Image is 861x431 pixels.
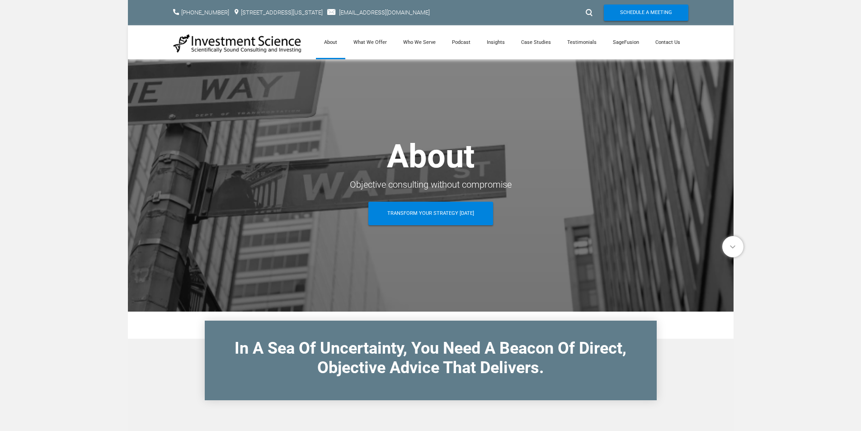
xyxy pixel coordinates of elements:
[513,25,559,59] a: Case Studies
[647,25,688,59] a: Contact Us
[173,176,688,193] div: Objective consulting without compromise
[235,339,626,377] font: In A Sea Of Uncertainty, You Need A Beacon Of​ Direct, Objective Advice That Delivers.
[444,25,479,59] a: Podcast
[559,25,605,59] a: Testimonials
[173,33,302,53] img: Investment Science | NYC Consulting Services
[345,25,395,59] a: What We Offer
[387,137,475,175] strong: About
[604,5,688,21] a: Schedule A Meeting
[479,25,513,59] a: Insights
[316,25,345,59] a: About
[387,202,474,225] span: Transform Your Strategy [DATE]
[339,9,430,16] a: [EMAIL_ADDRESS][DOMAIN_NAME]
[368,202,493,225] a: Transform Your Strategy [DATE]
[241,9,323,16] a: [STREET_ADDRESS][US_STATE]​
[605,25,647,59] a: SageFusion
[181,9,229,16] a: [PHONE_NUMBER]
[620,5,672,21] span: Schedule A Meeting
[395,25,444,59] a: Who We Serve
